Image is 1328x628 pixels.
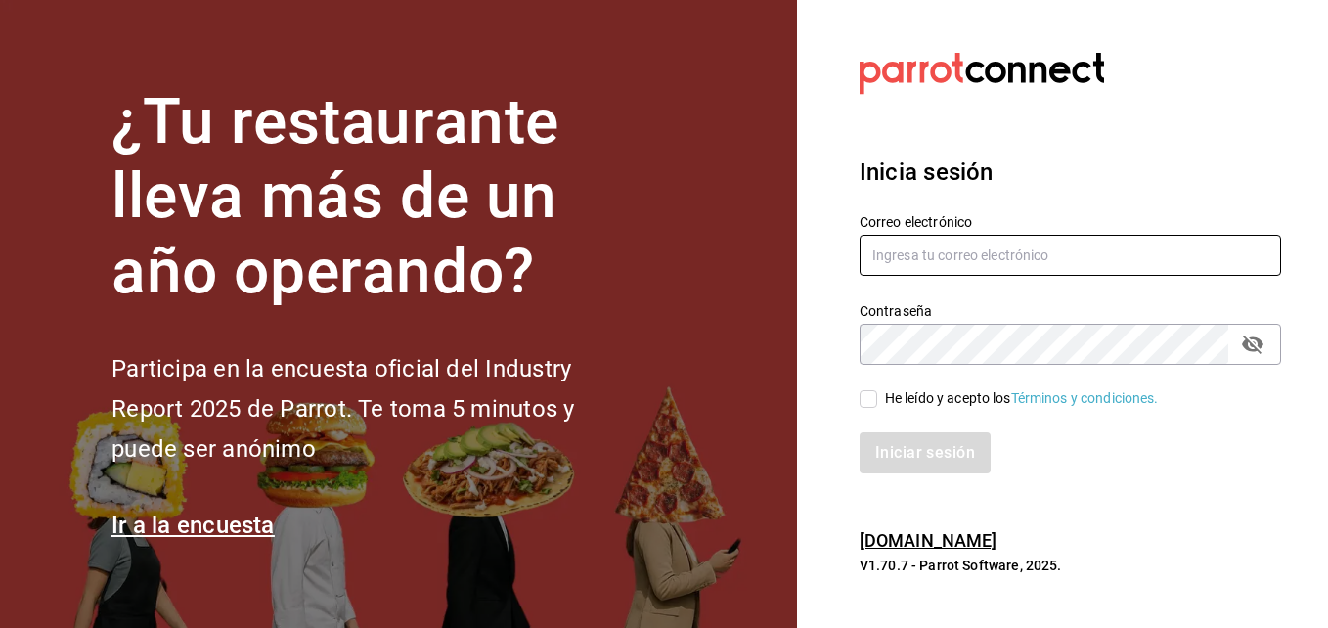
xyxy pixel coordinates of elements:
[860,556,1281,575] p: V1.70.7 - Parrot Software, 2025.
[860,235,1281,276] input: Ingresa tu correo electrónico
[111,349,640,469] h2: Participa en la encuesta oficial del Industry Report 2025 de Parrot. Te toma 5 minutos y puede se...
[860,155,1281,190] h3: Inicia sesión
[860,303,1281,317] label: Contraseña
[1011,390,1159,406] a: Términos y condiciones.
[860,530,997,551] a: [DOMAIN_NAME]
[885,388,1159,409] div: He leído y acepto los
[860,214,1281,228] label: Correo electrónico
[1236,328,1269,361] button: passwordField
[111,85,640,310] h1: ¿Tu restaurante lleva más de un año operando?
[111,512,275,539] a: Ir a la encuesta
